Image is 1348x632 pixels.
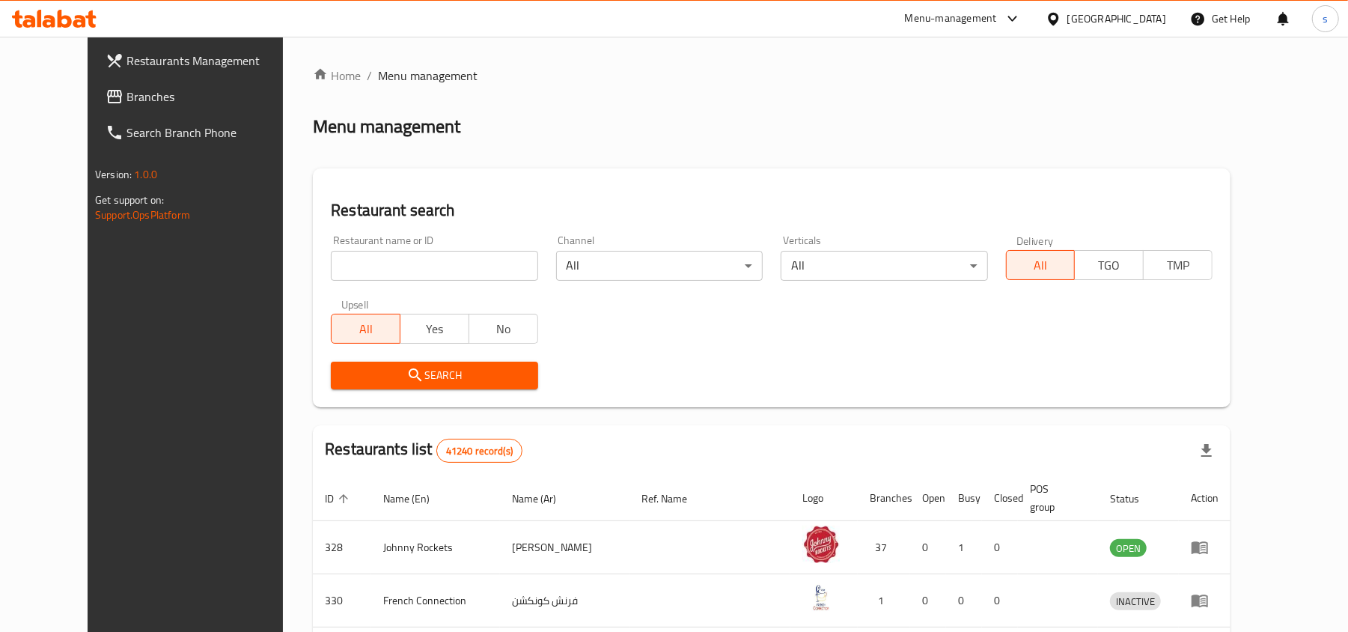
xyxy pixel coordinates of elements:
div: [GEOGRAPHIC_DATA] [1067,10,1166,27]
div: Export file [1189,433,1225,469]
div: OPEN [1110,539,1147,557]
span: INACTIVE [1110,593,1161,610]
h2: Restaurants list [325,438,522,463]
td: 0 [982,521,1018,574]
span: No [475,318,532,340]
td: 0 [982,574,1018,628]
a: Restaurants Management [94,43,313,79]
span: ID [325,490,353,508]
span: POS group [1030,480,1080,516]
td: 0 [946,574,982,628]
th: Busy [946,475,982,521]
th: Open [910,475,946,521]
td: 330 [313,574,371,628]
span: Search Branch Phone [126,124,301,142]
h2: Menu management [313,115,460,139]
button: No [469,314,538,344]
td: 328 [313,521,371,574]
span: OPEN [1110,540,1147,557]
a: Branches [94,79,313,115]
div: Menu [1191,538,1219,556]
div: Menu-management [905,10,997,28]
td: Johnny Rockets [371,521,500,574]
a: Home [313,67,361,85]
th: Action [1179,475,1230,521]
td: 1 [946,521,982,574]
span: TMP [1150,255,1207,276]
span: All [1013,255,1070,276]
img: Johnny Rockets [802,526,840,563]
span: Search [343,366,525,385]
button: Search [331,362,537,389]
div: INACTIVE [1110,592,1161,610]
input: Search for restaurant name or ID.. [331,251,537,281]
span: Restaurants Management [126,52,301,70]
td: 0 [910,574,946,628]
button: All [1006,250,1076,280]
th: Branches [858,475,910,521]
span: Status [1110,490,1159,508]
span: Name (Ar) [512,490,576,508]
div: Menu [1191,592,1219,610]
div: All [781,251,987,281]
th: Logo [790,475,858,521]
th: Closed [982,475,1018,521]
label: Delivery [1016,235,1054,246]
label: Upsell [341,299,369,309]
span: s [1323,10,1328,27]
span: Get support on: [95,190,164,210]
td: فرنش كونكشن [500,574,630,628]
nav: breadcrumb [313,67,1230,85]
span: Ref. Name [642,490,707,508]
a: Search Branch Phone [94,115,313,151]
td: 1 [858,574,910,628]
li: / [367,67,372,85]
span: Version: [95,165,132,184]
td: [PERSON_NAME] [500,521,630,574]
div: Total records count [436,439,522,463]
a: Support.OpsPlatform [95,205,190,225]
span: Branches [126,88,301,106]
button: TMP [1143,250,1213,280]
td: 0 [910,521,946,574]
button: Yes [400,314,469,344]
div: All [556,251,763,281]
button: All [331,314,400,344]
span: 41240 record(s) [437,444,522,458]
img: French Connection [802,579,840,616]
span: Name (En) [383,490,449,508]
span: Yes [406,318,463,340]
span: 1.0.0 [134,165,157,184]
td: French Connection [371,574,500,628]
button: TGO [1074,250,1144,280]
span: TGO [1081,255,1138,276]
span: All [338,318,394,340]
span: Menu management [378,67,478,85]
td: 37 [858,521,910,574]
h2: Restaurant search [331,199,1213,222]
